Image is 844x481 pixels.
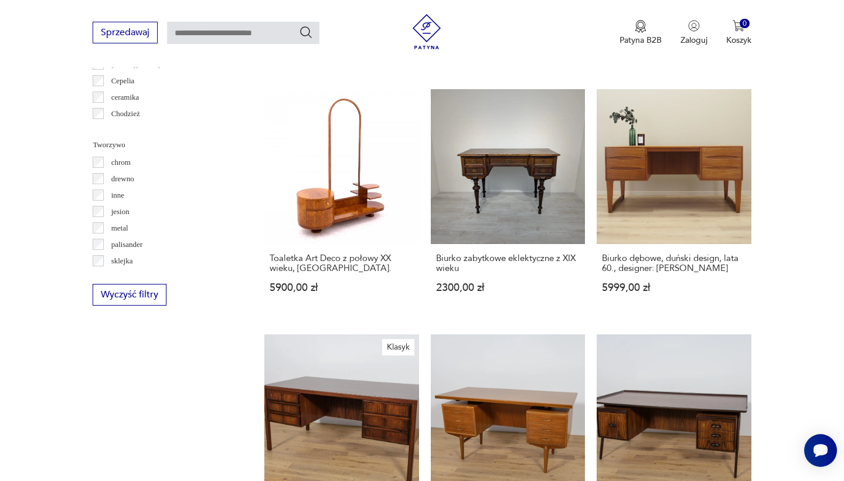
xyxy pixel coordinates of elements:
[111,172,134,185] p: drewno
[93,284,166,306] button: Wyczyść filtry
[597,89,751,315] a: Biurko dębowe, duński design, lata 60., designer: Christian MøllerBiurko dębowe, duński design, l...
[270,283,413,293] p: 5900,00 zł
[299,25,313,39] button: Szukaj
[111,238,142,251] p: palisander
[620,20,662,46] a: Ikona medaluPatyna B2B
[620,35,662,46] p: Patyna B2B
[740,19,750,29] div: 0
[726,20,751,46] button: 0Koszyk
[431,89,585,315] a: Biurko zabytkowe eklektyczne z XIX wiekuBiurko zabytkowe eklektyczne z XIX wieku2300,00 zł
[436,283,580,293] p: 2300,00 zł
[270,253,413,273] h3: Toaletka Art Deco z połowy XX wieku, [GEOGRAPHIC_DATA].
[436,253,580,273] h3: Biurko zabytkowe eklektyczne z XIX wieku
[111,156,131,169] p: chrom
[111,74,135,87] p: Cepelia
[93,138,236,151] p: Tworzywo
[111,91,139,104] p: ceramika
[111,222,128,235] p: metal
[111,271,127,284] p: szkło
[804,434,837,467] iframe: Smartsupp widget button
[111,124,139,137] p: Ćmielów
[688,20,700,32] img: Ikonka użytkownika
[264,89,418,315] a: Toaletka Art Deco z połowy XX wieku, Polska.Toaletka Art Deco z połowy XX wieku, [GEOGRAPHIC_DATA...
[93,29,158,38] a: Sprzedawaj
[733,20,744,32] img: Ikona koszyka
[680,20,707,46] button: Zaloguj
[602,283,746,293] p: 5999,00 zł
[111,189,124,202] p: inne
[726,35,751,46] p: Koszyk
[111,255,133,267] p: sklejka
[93,22,158,43] button: Sprzedawaj
[620,20,662,46] button: Patyna B2B
[409,14,444,49] img: Patyna - sklep z meblami i dekoracjami vintage
[111,107,140,120] p: Chodzież
[111,205,130,218] p: jesion
[602,253,746,273] h3: Biurko dębowe, duński design, lata 60., designer: [PERSON_NAME]
[635,20,646,33] img: Ikona medalu
[680,35,707,46] p: Zaloguj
